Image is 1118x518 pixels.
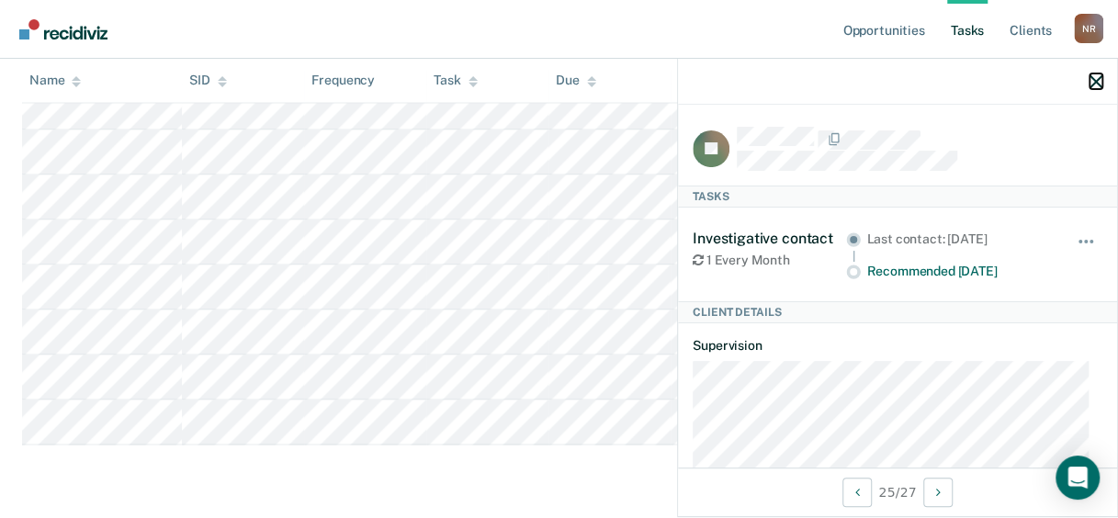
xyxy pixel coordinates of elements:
[866,264,1051,279] div: Recommended [DATE]
[189,73,227,89] div: SID
[678,186,1117,208] div: Tasks
[678,467,1117,516] div: 25 / 27
[1056,456,1100,500] div: Open Intercom Messenger
[311,73,375,89] div: Frequency
[556,73,596,89] div: Due
[1074,14,1103,43] div: N R
[19,19,107,39] img: Recidiviz
[693,253,846,268] div: 1 Every Month
[29,73,81,89] div: Name
[678,301,1117,323] div: Client Details
[1074,14,1103,43] button: Profile dropdown button
[693,230,846,247] div: Investigative contact
[693,338,1102,354] dt: Supervision
[866,231,1051,247] div: Last contact: [DATE]
[434,73,477,89] div: Task
[923,478,953,507] button: Next Client
[842,478,872,507] button: Previous Client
